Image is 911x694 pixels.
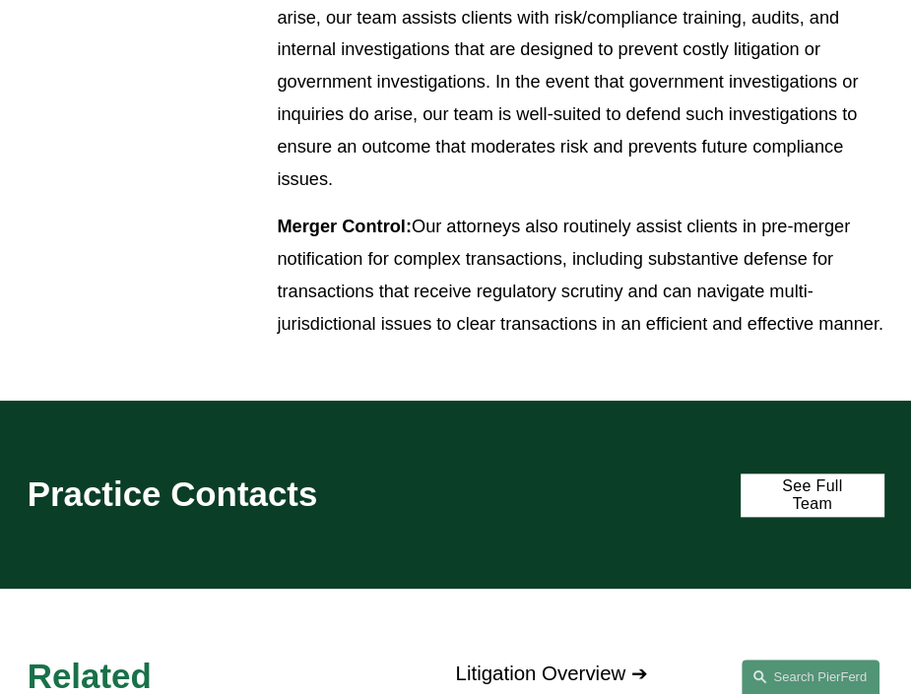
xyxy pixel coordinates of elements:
[741,473,883,515] a: See Full Team
[277,217,412,236] strong: Merger Control:
[742,660,879,694] a: Search this site
[277,211,883,340] p: Our attorneys also routinely assist clients in pre-merger notification for complex transactions, ...
[455,662,647,684] a: Litigation Overview ➔
[28,473,421,515] h2: Practice Contacts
